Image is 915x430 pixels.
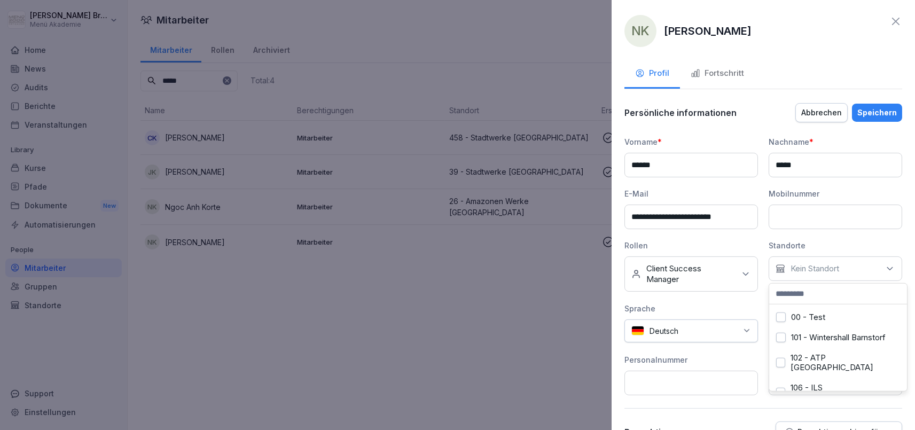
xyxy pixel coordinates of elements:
div: Deutsch [624,319,758,342]
button: Fortschritt [680,60,755,89]
label: 101 - Wintershall Barnstorf [791,333,886,342]
label: 106 - ILS [GEOGRAPHIC_DATA] [791,383,900,402]
button: Profil [624,60,680,89]
div: Abbrechen [801,107,842,119]
div: Rollen [624,240,758,251]
label: 102 - ATP [GEOGRAPHIC_DATA] [791,353,900,372]
div: Speichern [857,107,897,119]
div: Mobilnummer [769,188,902,199]
div: Sprache [624,303,758,314]
p: Client Success Manager [646,263,735,285]
div: Nachname [769,136,902,147]
p: Persönliche informationen [624,107,737,118]
label: 00 - Test [791,312,825,322]
p: Kein Standort [791,263,839,274]
div: Profil [635,67,669,80]
div: Personalnummer [624,354,758,365]
div: Fortschritt [691,67,744,80]
div: Standorte [769,240,902,251]
button: Abbrechen [795,103,848,122]
img: de.svg [631,326,644,336]
div: E-Mail [624,188,758,199]
p: [PERSON_NAME] [664,23,752,39]
button: Speichern [852,104,902,122]
div: NK [624,15,656,47]
div: Vorname [624,136,758,147]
